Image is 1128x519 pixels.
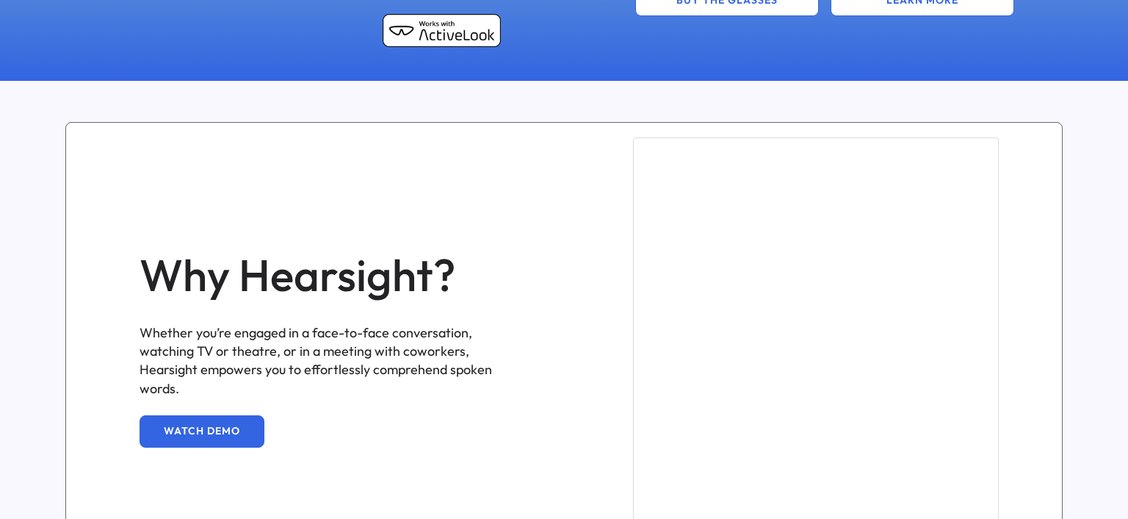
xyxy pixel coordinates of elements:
[140,323,527,398] div: Whether you’re engaged in a face-to-face conversation, watching TV or theatre, or in a meeting wi...
[383,14,501,47] img: Works with ActiveLook badge
[140,415,264,448] button: WATCH DEMO
[140,244,527,306] div: Why Hearsight?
